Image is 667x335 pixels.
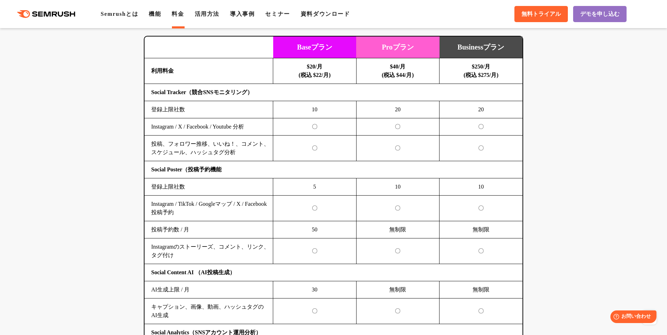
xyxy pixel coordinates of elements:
[273,37,357,58] td: Baseプラン
[273,238,357,264] td: 〇
[440,196,523,221] td: 〇
[273,118,357,136] td: 〇
[151,68,174,74] b: 利用料金
[356,101,440,118] td: 20
[356,196,440,221] td: 〇
[463,64,498,78] b: $250/月 (税込 $275/月)
[151,269,235,275] b: Social Content AI （AI投稿生成）
[301,11,350,17] a: 資料ダウンロード
[273,196,357,221] td: 〇
[356,136,440,161] td: 〇
[356,281,440,298] td: 無制限
[356,37,440,58] td: Proプラン
[440,101,523,118] td: 20
[145,281,273,298] td: AI生成上限 / 月
[356,298,440,324] td: 〇
[151,166,222,172] b: Social Poster（投稿予約機能
[356,178,440,196] td: 10
[382,64,414,78] b: $40/月 (税込 $44/月)
[145,101,273,118] td: 登録上限社数
[273,281,357,298] td: 30
[145,196,273,221] td: Instagram / TikTok / Googleマップ / X / Facebook 投稿予約
[273,136,357,161] td: 〇
[440,281,523,298] td: 無制限
[514,6,568,22] a: 無料トライアル
[573,6,627,22] a: デモを申し込む
[149,11,161,17] a: 機能
[356,118,440,136] td: 〇
[273,298,357,324] td: 〇
[440,238,523,264] td: 〇
[151,89,253,95] b: Social Tracker（競合SNSモニタリング）
[521,11,561,18] span: 無料トライアル
[440,136,523,161] td: 〇
[145,136,273,161] td: 投稿、フォロワー推移、いいね！、コメント、スケジュール、ハッシュタグ分析
[101,11,138,17] a: Semrushとは
[356,238,440,264] td: 〇
[273,101,357,118] td: 10
[145,238,273,264] td: Instagramのストーリーズ、コメント、リンク、タグ付け
[172,11,184,17] a: 料金
[145,118,273,136] td: Instagram / X / Facebook / Youtube 分析
[580,11,620,18] span: デモを申し込む
[604,308,659,327] iframe: Help widget launcher
[145,221,273,238] td: 投稿予約数 / 月
[440,178,523,196] td: 10
[265,11,290,17] a: セミナー
[299,64,331,78] b: $20/月 (税込 $22/月)
[273,221,357,238] td: 50
[145,178,273,196] td: 登録上限社数
[195,11,219,17] a: 活用方法
[440,118,523,136] td: 〇
[440,298,523,324] td: 〇
[273,178,357,196] td: 5
[440,221,523,238] td: 無制限
[230,11,255,17] a: 導入事例
[356,221,440,238] td: 無制限
[440,37,523,58] td: Businessプラン
[145,298,273,324] td: キャプション、画像、動画、ハッシュタグのAI生成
